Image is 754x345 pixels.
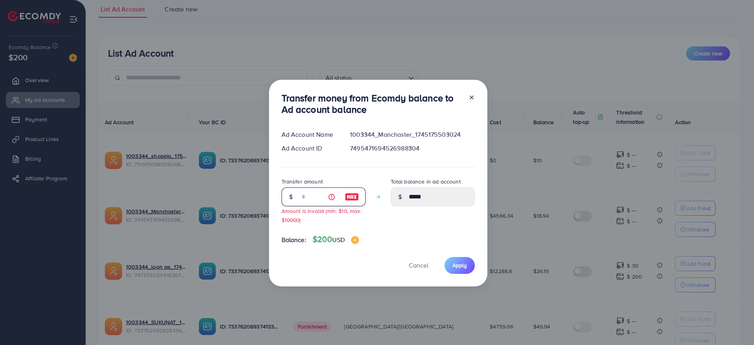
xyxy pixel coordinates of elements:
button: Apply [445,257,475,274]
h3: Transfer money from Ecomdy balance to Ad account balance [282,92,462,115]
label: Transfer amount [282,178,323,185]
span: Cancel [409,261,428,270]
img: image [345,192,359,202]
div: Ad Account ID [275,144,344,153]
iframe: Chat [721,310,748,339]
small: Amount is invalid (min: $10, max: $10000) [282,207,362,224]
h4: $200 [313,235,359,244]
label: Total balance in ad account [391,178,461,185]
div: Ad Account Name [275,130,344,139]
span: USD [332,235,344,244]
div: 7495471694526988304 [344,144,481,153]
img: image [351,236,359,244]
span: Balance: [282,235,306,244]
span: Apply [452,261,467,269]
button: Cancel [399,257,438,274]
div: 1003344_Manchaster_1745175503024 [344,130,481,139]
